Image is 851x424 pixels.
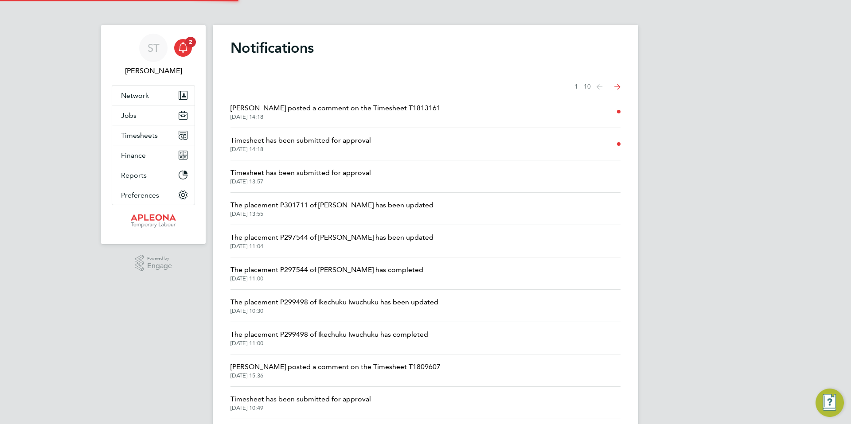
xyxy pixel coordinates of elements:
[185,37,196,47] span: 2
[121,191,159,199] span: Preferences
[148,42,160,54] span: ST
[230,329,428,340] span: The placement P299498 of Ikechuku Iwuchuku has completed
[112,145,195,165] button: Finance
[230,135,371,153] a: Timesheet has been submitted for approval[DATE] 14:18
[230,243,433,250] span: [DATE] 11:04
[121,131,158,140] span: Timesheets
[112,185,195,205] button: Preferences
[230,146,371,153] span: [DATE] 14:18
[230,200,433,218] a: The placement P301711 of [PERSON_NAME] has been updated[DATE] 13:55
[230,265,423,282] a: The placement P297544 of [PERSON_NAME] has completed[DATE] 11:00
[230,178,371,185] span: [DATE] 13:57
[230,362,441,379] a: [PERSON_NAME] posted a comment on the Timesheet T1809607[DATE] 15:36
[112,86,195,105] button: Network
[230,103,441,113] span: [PERSON_NAME] posted a comment on the Timesheet T1813161
[230,297,438,307] span: The placement P299498 of Ikechuku Iwuchuku has been updated
[230,39,621,57] h1: Notifications
[147,255,172,262] span: Powered by
[574,82,591,91] span: 1 - 10
[121,111,137,120] span: Jobs
[230,307,438,315] span: [DATE] 10:30
[230,362,441,372] span: [PERSON_NAME] posted a comment on the Timesheet T1809607
[230,372,441,379] span: [DATE] 15:36
[112,66,195,76] span: Sean Treacy
[121,171,147,179] span: Reports
[230,394,371,412] a: Timesheet has been submitted for approval[DATE] 10:49
[112,125,195,145] button: Timesheets
[121,91,149,100] span: Network
[131,214,176,228] img: apleona-logo-retina.png
[230,340,428,347] span: [DATE] 11:00
[230,167,371,178] span: Timesheet has been submitted for approval
[574,78,621,96] nav: Select page of notifications list
[101,25,206,244] nav: Main navigation
[816,389,844,417] button: Engage Resource Center
[230,265,423,275] span: The placement P297544 of [PERSON_NAME] has completed
[230,103,441,121] a: [PERSON_NAME] posted a comment on the Timesheet T1813161[DATE] 14:18
[230,394,371,405] span: Timesheet has been submitted for approval
[230,167,371,185] a: Timesheet has been submitted for approval[DATE] 13:57
[230,329,428,347] a: The placement P299498 of Ikechuku Iwuchuku has completed[DATE] 11:00
[230,405,371,412] span: [DATE] 10:49
[174,34,192,62] a: 2
[112,165,195,185] button: Reports
[112,34,195,76] a: ST[PERSON_NAME]
[121,151,146,159] span: Finance
[147,262,172,270] span: Engage
[230,210,433,218] span: [DATE] 13:55
[112,105,195,125] button: Jobs
[230,232,433,250] a: The placement P297544 of [PERSON_NAME] has been updated[DATE] 11:04
[230,135,371,146] span: Timesheet has been submitted for approval
[230,232,433,243] span: The placement P297544 of [PERSON_NAME] has been updated
[112,214,195,228] a: Go to home page
[230,113,441,121] span: [DATE] 14:18
[230,297,438,315] a: The placement P299498 of Ikechuku Iwuchuku has been updated[DATE] 10:30
[135,255,172,272] a: Powered byEngage
[230,200,433,210] span: The placement P301711 of [PERSON_NAME] has been updated
[230,275,423,282] span: [DATE] 11:00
